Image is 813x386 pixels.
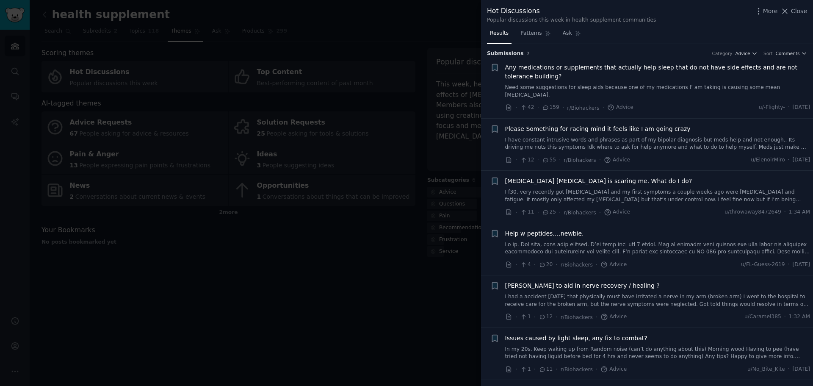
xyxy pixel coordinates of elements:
[505,177,692,186] a: [MEDICAL_DATA] [MEDICAL_DATA] is scaring me. What do I do?
[534,313,536,322] span: ·
[542,104,559,111] span: 159
[741,261,785,269] span: u/FL-Guess-2619
[780,7,807,16] button: Close
[520,156,534,164] span: 12
[776,50,800,56] span: Comments
[487,27,512,44] a: Results
[788,156,790,164] span: ·
[763,7,778,16] span: More
[505,229,584,238] a: Help w peptides….newbie.
[712,50,733,56] div: Category
[505,334,647,343] a: Issues caused by light sleep, any fix to combat?
[788,104,790,111] span: ·
[788,366,790,373] span: ·
[539,313,553,321] span: 12
[751,156,785,164] span: u/ElenoirMiro
[600,313,627,321] span: Advice
[505,346,810,361] a: In my 20s. Keep waking up from Random noise (can’t do anything about this) Morning wood Having to...
[567,105,599,111] span: r/Biohackers
[744,313,781,321] span: u/Caramel385
[604,156,630,164] span: Advice
[604,208,630,216] span: Advice
[599,208,601,217] span: ·
[561,367,593,372] span: r/Biohackers
[505,241,810,256] a: Lo ip. Dol sita, cons adip elitsed. D’ei temp inci utl 7 etdol. Mag al enimadm veni quisnos exe u...
[793,156,810,164] span: [DATE]
[515,365,517,374] span: ·
[520,208,534,216] span: 11
[505,189,810,203] a: I f30, very recently got [MEDICAL_DATA] and my first symptoms a couple weeks ago were [MEDICAL_DA...
[607,104,633,111] span: Advice
[736,50,750,56] span: Advice
[520,366,531,373] span: 1
[784,313,786,321] span: ·
[793,261,810,269] span: [DATE]
[562,103,564,112] span: ·
[537,156,539,164] span: ·
[487,17,656,24] div: Popular discussions this week in health supplement communities
[793,104,810,111] span: [DATE]
[556,313,557,322] span: ·
[793,366,810,373] span: [DATE]
[537,103,539,112] span: ·
[505,281,660,290] a: [PERSON_NAME] to aid in nerve recovery / healing ?
[754,7,778,16] button: More
[600,366,627,373] span: Advice
[534,365,536,374] span: ·
[560,27,584,44] a: Ask
[487,50,524,58] span: Submission s
[596,260,597,269] span: ·
[520,30,542,37] span: Patterns
[505,136,810,151] a: I have constant intrusive words and phrases as part of my bipolar diagnosis but meds help and not...
[515,156,517,164] span: ·
[776,50,807,56] button: Comments
[789,208,810,216] span: 1:34 AM
[784,208,786,216] span: ·
[520,104,534,111] span: 42
[600,261,627,269] span: Advice
[564,157,596,163] span: r/Biohackers
[520,313,531,321] span: 1
[561,314,593,320] span: r/Biohackers
[539,261,553,269] span: 20
[596,313,597,322] span: ·
[759,104,785,111] span: u/-Flighty-
[564,210,596,216] span: r/Biohackers
[487,6,656,17] div: Hot Discussions
[527,51,530,56] span: 7
[537,208,539,217] span: ·
[789,313,810,321] span: 1:32 AM
[520,261,531,269] span: 4
[542,156,556,164] span: 55
[505,63,810,81] a: Any medications or supplements that actually help sleep that do not have side effects and are not...
[791,7,807,16] span: Close
[561,262,593,268] span: r/Biohackers
[505,125,691,133] a: Please Something for racing mind it feels like I am going crazy
[763,50,773,56] div: Sort
[602,103,604,112] span: ·
[559,156,561,164] span: ·
[556,260,557,269] span: ·
[539,366,553,373] span: 11
[515,260,517,269] span: ·
[542,208,556,216] span: 25
[515,208,517,217] span: ·
[556,365,557,374] span: ·
[563,30,572,37] span: Ask
[559,208,561,217] span: ·
[534,260,536,269] span: ·
[599,156,601,164] span: ·
[515,103,517,112] span: ·
[505,84,810,99] a: Need some suggestions for sleep aids because one of my medications I’ am taking is causing some m...
[788,261,790,269] span: ·
[747,366,785,373] span: u/No_Bite_Kite
[490,30,509,37] span: Results
[517,27,553,44] a: Patterns
[725,208,781,216] span: u/throwaway8472649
